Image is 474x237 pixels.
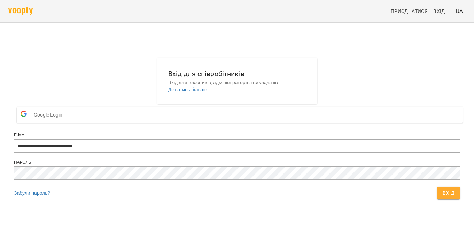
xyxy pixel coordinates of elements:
[168,68,306,79] h6: Вхід для співробітників
[168,79,306,86] p: Вхід для власників, адміністраторів і викладачів.
[453,5,466,17] button: UA
[391,7,428,15] span: Приєднатися
[14,132,460,138] div: E-mail
[8,7,33,15] img: voopty.png
[163,63,312,99] button: Вхід для співробітниківВхід для власників, адміністраторів і викладачів.Дізнатись більше
[34,108,66,122] span: Google Login
[168,87,207,92] a: Дізнатись більше
[430,5,453,17] a: Вхід
[443,189,454,197] span: Вхід
[437,187,460,199] button: Вхід
[388,5,430,17] a: Приєднатися
[14,160,460,165] div: Пароль
[14,190,50,196] a: Забули пароль?
[433,7,445,15] span: Вхід
[456,7,463,15] span: UA
[17,107,463,123] button: Google Login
